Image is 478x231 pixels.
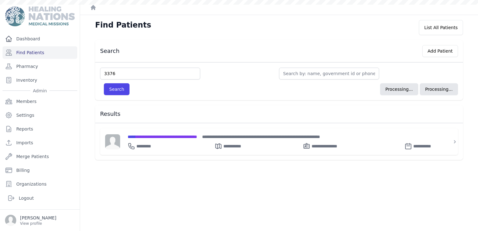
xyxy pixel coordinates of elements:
[3,95,77,108] a: Members
[3,178,77,190] a: Organizations
[20,221,56,226] p: View profile
[380,83,418,95] button: Processing...
[3,123,77,135] a: Reports
[100,47,119,55] h3: Search
[3,33,77,45] a: Dashboard
[3,136,77,149] a: Imports
[422,45,458,57] button: Add Patient
[3,150,77,163] a: Merge Patients
[105,134,120,149] img: person-242608b1a05df3501eefc295dc1bc67a.jpg
[3,74,77,86] a: Inventory
[5,192,75,204] a: Logout
[3,109,77,121] a: Settings
[100,68,200,80] input: Find by: id
[104,83,130,95] button: Search
[5,6,74,26] img: Medical Missions EMR
[100,110,458,118] h3: Results
[279,68,379,80] input: Search by: name, government id or phone
[419,20,463,35] div: List All Patients
[30,88,49,94] span: Admin
[3,46,77,59] a: Find Patients
[5,215,75,226] a: [PERSON_NAME] View profile
[20,215,56,221] p: [PERSON_NAME]
[3,60,77,73] a: Pharmacy
[95,20,151,30] h1: Find Patients
[420,83,458,95] button: Processing...
[3,164,77,177] a: Billing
